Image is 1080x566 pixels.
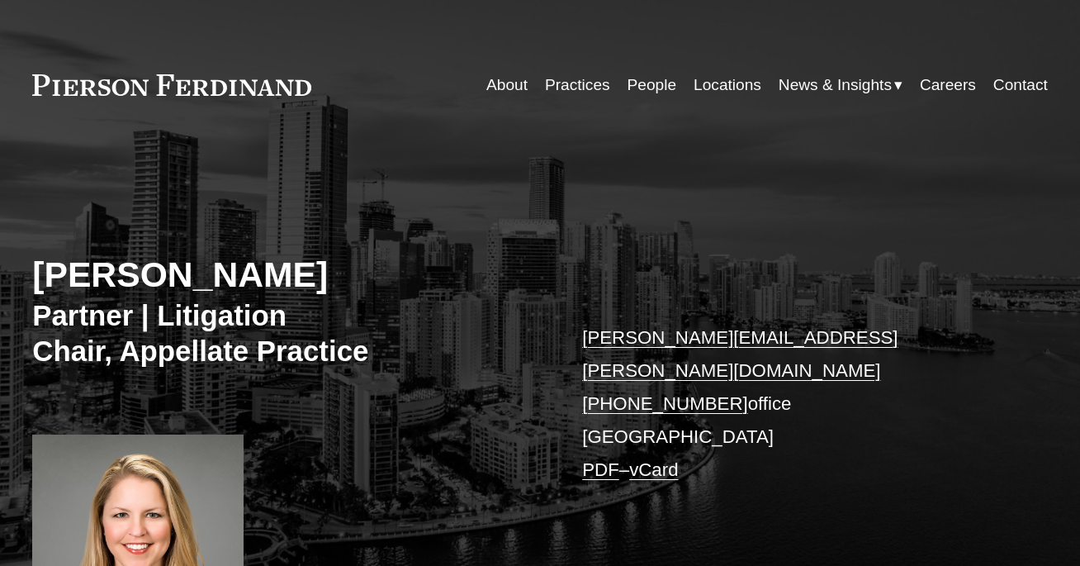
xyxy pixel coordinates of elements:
[486,69,528,101] a: About
[582,327,898,381] a: [PERSON_NAME][EMAIL_ADDRESS][PERSON_NAME][DOMAIN_NAME]
[920,69,976,101] a: Careers
[779,69,902,101] a: folder dropdown
[779,71,892,99] span: News & Insights
[582,393,747,414] a: [PHONE_NUMBER]
[694,69,761,101] a: Locations
[629,459,678,480] a: vCard
[582,459,619,480] a: PDF
[993,69,1048,101] a: Contact
[582,321,1005,487] p: office [GEOGRAPHIC_DATA] –
[628,69,677,101] a: People
[545,69,610,101] a: Practices
[32,297,540,369] h3: Partner | Litigation Chair, Appellate Practice
[32,254,540,297] h2: [PERSON_NAME]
